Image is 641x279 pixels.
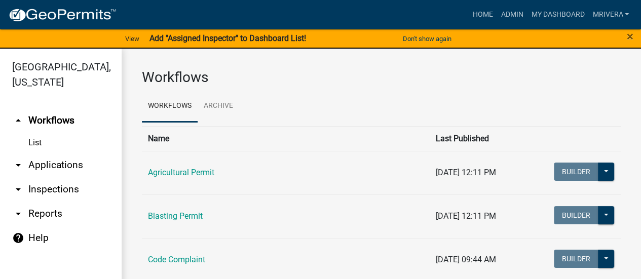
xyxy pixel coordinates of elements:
a: mrivera [588,5,633,24]
span: [DATE] 12:11 PM [436,211,496,221]
button: Builder [554,163,598,181]
a: Archive [198,90,239,123]
i: arrow_drop_down [12,208,24,220]
span: × [627,29,633,44]
span: [DATE] 12:11 PM [436,168,496,177]
span: [DATE] 09:44 AM [436,255,496,264]
a: Blasting Permit [148,211,203,221]
a: My Dashboard [527,5,588,24]
strong: Add "Assigned Inspector" to Dashboard List! [149,33,306,43]
a: Admin [497,5,527,24]
i: arrow_drop_down [12,159,24,171]
a: Workflows [142,90,198,123]
a: Code Complaint [148,255,205,264]
i: help [12,232,24,244]
button: Builder [554,250,598,268]
a: Agricultural Permit [148,168,214,177]
button: Close [627,30,633,43]
h3: Workflows [142,69,621,86]
i: arrow_drop_up [12,114,24,127]
button: Builder [554,206,598,224]
th: Name [142,126,430,151]
button: Don't show again [399,30,456,47]
th: Last Published [430,126,524,151]
a: View [121,30,143,47]
a: Home [468,5,497,24]
i: arrow_drop_down [12,183,24,195]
